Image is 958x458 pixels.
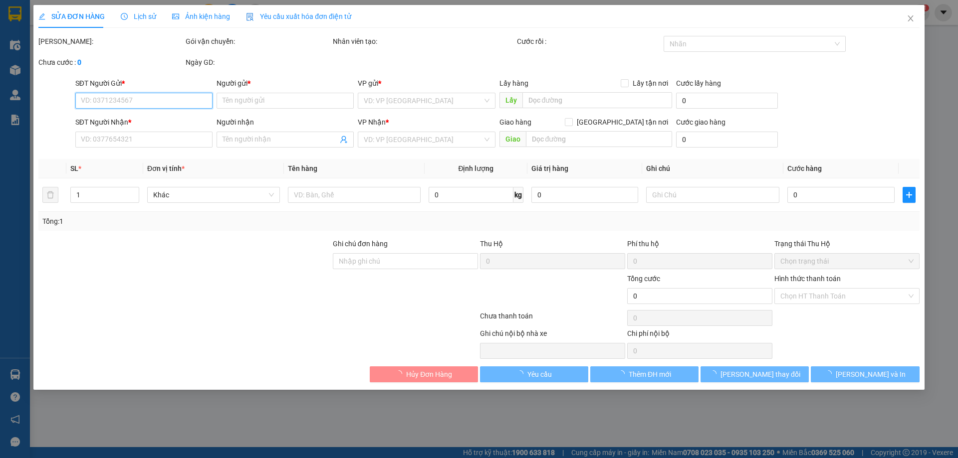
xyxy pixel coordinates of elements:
div: Trạng thái Thu Hộ [774,238,920,249]
input: Ghi Chú [647,187,779,203]
div: Phí thu hộ [627,238,772,253]
div: [PERSON_NAME]: [38,36,184,47]
label: Hình thức thanh toán [774,275,841,283]
span: Lấy [499,92,522,108]
button: Thêm ĐH mới [590,366,699,382]
span: kg [513,187,523,203]
div: SĐT Người Nhận [75,117,213,128]
span: Cước hàng [787,164,822,172]
span: Ảnh kiện hàng [172,12,230,20]
div: Nhân viên tạo: [333,36,515,47]
div: Chưa cước : [38,57,184,68]
span: Tổng cước [627,275,660,283]
div: SĐT Người Gửi [75,78,213,89]
button: [PERSON_NAME] và In [811,366,920,382]
span: Định lượng [459,164,494,172]
span: Lịch sử [121,12,156,20]
label: Cước giao hàng [676,118,725,126]
label: Cước lấy hàng [676,79,721,87]
div: Người nhận [217,117,354,128]
span: [PERSON_NAME] thay đổi [720,369,800,380]
span: loading [825,370,836,377]
span: Lấy tận nơi [629,78,672,89]
span: Giá trị hàng [531,164,568,172]
span: SỬA ĐƠN HÀNG [38,12,105,20]
span: loading [516,370,527,377]
button: [PERSON_NAME] thay đổi [701,366,809,382]
div: Chưa thanh toán [479,310,626,328]
span: Thêm ĐH mới [629,369,671,380]
button: plus [903,187,916,203]
span: loading [618,370,629,377]
span: Lấy hàng [499,79,528,87]
span: Yêu cầu [527,369,552,380]
span: Đơn vị tính [147,164,185,172]
button: Hủy Đơn Hàng [370,366,478,382]
label: Ghi chú đơn hàng [333,240,388,248]
div: Người gửi [217,78,354,89]
span: Yêu cầu xuất hóa đơn điện tử [246,12,351,20]
div: Gói vận chuyển: [186,36,331,47]
span: Hủy Đơn Hàng [406,369,452,380]
span: Giao [499,131,526,147]
span: Chọn trạng thái [780,254,914,269]
span: user-add [340,136,348,144]
span: SL [70,164,78,172]
th: Ghi chú [643,159,783,178]
span: close [907,14,915,22]
span: loading [710,370,720,377]
span: plus [903,191,915,199]
b: 0 [77,58,81,66]
div: Ghi chú nội bộ nhà xe [480,328,625,343]
input: Dọc đường [522,92,672,108]
span: [PERSON_NAME] và In [836,369,906,380]
input: Cước lấy hàng [676,93,778,109]
span: clock-circle [121,13,128,20]
span: edit [38,13,45,20]
input: Dọc đường [526,131,672,147]
input: Cước giao hàng [676,132,778,148]
button: delete [42,187,58,203]
div: VP gửi [358,78,495,89]
button: Close [897,5,925,33]
span: [GEOGRAPHIC_DATA] tận nơi [573,117,672,128]
span: Giao hàng [499,118,531,126]
div: Cước rồi : [517,36,662,47]
div: Ngày GD: [186,57,331,68]
input: VD: Bàn, Ghế [288,187,421,203]
input: Ghi chú đơn hàng [333,253,478,269]
span: Khác [153,187,274,202]
span: picture [172,13,179,20]
div: Tổng: 1 [42,216,370,227]
img: icon [246,13,254,21]
span: VP Nhận [358,118,386,126]
span: loading [395,370,406,377]
div: Chi phí nội bộ [627,328,772,343]
span: Thu Hộ [480,240,503,248]
span: Tên hàng [288,164,317,172]
button: Yêu cầu [480,366,588,382]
